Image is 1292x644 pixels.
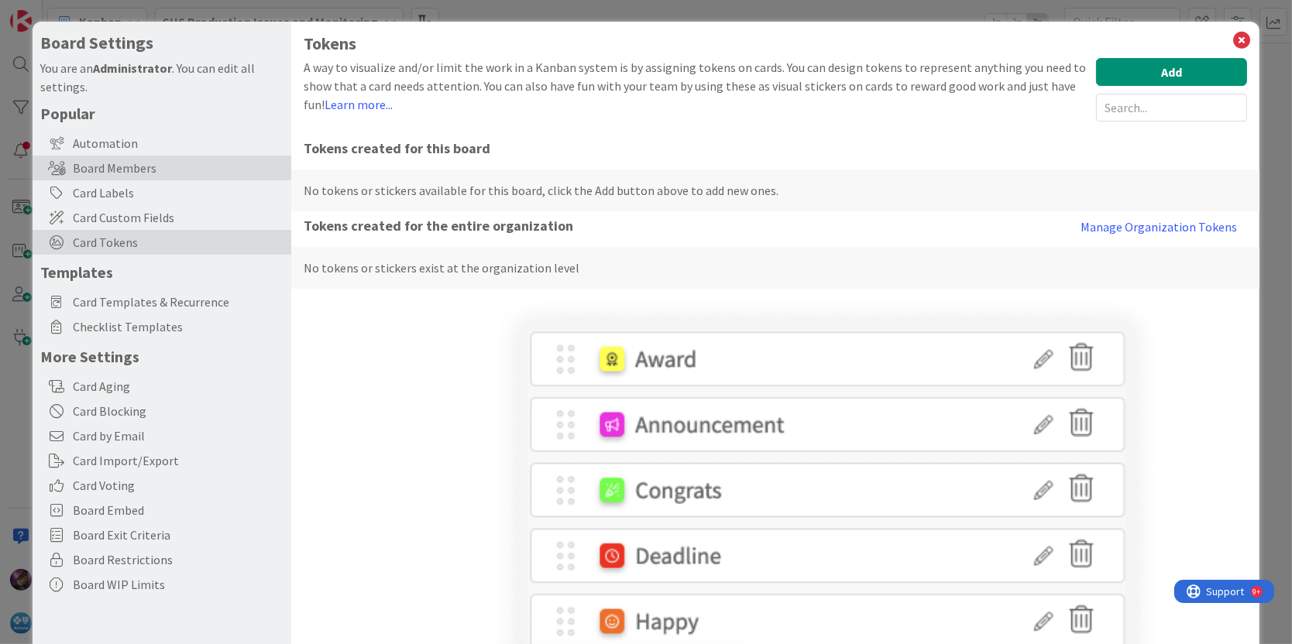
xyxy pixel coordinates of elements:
span: Board Embed [73,501,283,519]
h1: Tokens [304,34,1248,53]
button: Add [1096,58,1247,86]
h5: Popular [40,104,283,123]
span: Board Exit Criteria [73,526,283,544]
a: Learn more... [325,97,393,112]
span: Card Templates & Recurrence [73,293,283,311]
span: Card by Email [73,426,283,445]
b: Administrator [93,60,172,76]
div: Board WIP Limits [33,572,291,597]
div: No tokens or stickers available for this board, click the Add button above to add new ones. [291,170,1260,211]
div: You are an . You can edit all settings. [40,59,283,96]
div: Card Aging [33,374,291,399]
div: A way to visualize and/or limit the work in a Kanban system is by assigning tokens on cards. You ... [304,58,1089,122]
h5: Templates [40,262,283,282]
input: Search... [1096,94,1247,122]
div: 9+ [78,6,86,19]
span: Tokens created for the entire organization [304,211,1071,242]
span: Card Tokens [73,233,283,252]
button: Manage Organization Tokens [1070,211,1247,242]
span: Support [33,2,70,21]
div: Board Members [33,156,291,180]
span: Card Voting [73,476,283,495]
div: Card Blocking [33,399,291,423]
div: Card Labels [33,180,291,205]
div: Card Import/Export [33,448,291,473]
span: Board Restrictions [73,550,283,569]
h5: More Settings [40,347,283,366]
span: Tokens created for this board [304,134,1248,165]
div: No tokens or stickers exist at the organization level [291,247,1260,289]
div: Automation [33,131,291,156]
h4: Board Settings [40,33,283,53]
span: Checklist Templates [73,317,283,336]
span: Card Custom Fields [73,208,283,227]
